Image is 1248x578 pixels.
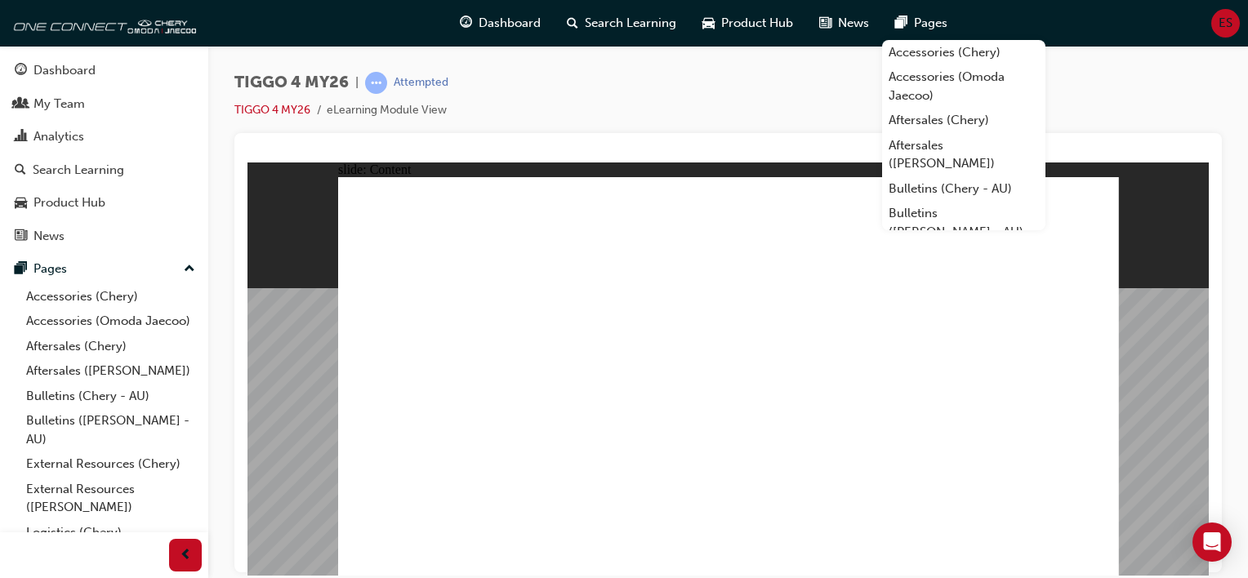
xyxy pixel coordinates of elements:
span: ES [1219,14,1232,33]
span: people-icon [15,97,27,112]
a: Accessories (Chery) [20,284,202,309]
span: chart-icon [15,130,27,144]
div: Product Hub [33,193,105,212]
span: prev-icon [180,545,192,566]
a: Dashboard [7,56,202,86]
a: Search Learning [7,155,202,185]
a: Accessories (Omoda Jaecoo) [882,64,1045,108]
span: Product Hub [721,14,793,33]
a: Logistics (Chery) [20,520,202,545]
a: Accessories (Chery) [882,40,1045,65]
a: My Team [7,89,202,119]
a: Product Hub [7,188,202,218]
div: Dashboard [33,61,96,80]
div: Attempted [394,75,448,91]
span: car-icon [15,196,27,211]
span: News [838,14,869,33]
span: guage-icon [15,64,27,78]
img: oneconnect [8,7,196,39]
a: Bulletins (Chery - AU) [20,384,202,409]
a: car-iconProduct Hub [689,7,806,40]
a: External Resources ([PERSON_NAME]) [20,477,202,520]
a: TIGGO 4 MY26 [234,103,310,117]
div: News [33,227,65,246]
a: News [7,221,202,251]
a: pages-iconPages [882,7,961,40]
a: guage-iconDashboard [447,7,554,40]
button: DashboardMy TeamAnalyticsSearch LearningProduct HubNews [7,52,202,254]
a: Bulletins ([PERSON_NAME] - AU) [882,201,1045,244]
span: | [355,73,359,92]
span: search-icon [567,13,578,33]
span: pages-icon [15,262,27,277]
a: search-iconSearch Learning [554,7,689,40]
span: pages-icon [895,13,907,33]
div: Search Learning [33,161,124,180]
div: Open Intercom Messenger [1192,522,1232,562]
div: Analytics [33,127,84,146]
a: Aftersales ([PERSON_NAME]) [882,133,1045,176]
span: news-icon [819,13,831,33]
span: learningRecordVerb_ATTEMPT-icon [365,72,387,94]
div: My Team [33,95,85,113]
button: Pages [7,254,202,284]
span: TIGGO 4 MY26 [234,73,349,92]
span: Pages [914,14,947,33]
a: Accessories (Omoda Jaecoo) [20,309,202,334]
span: car-icon [702,13,715,33]
div: Pages [33,260,67,278]
a: news-iconNews [806,7,882,40]
span: Search Learning [585,14,676,33]
span: search-icon [15,163,26,178]
a: Aftersales (Chery) [20,334,202,359]
span: up-icon [184,259,195,280]
a: Aftersales ([PERSON_NAME]) [20,358,202,384]
a: Aftersales (Chery) [882,108,1045,133]
a: Analytics [7,122,202,152]
a: Bulletins (Chery - AU) [882,176,1045,202]
a: Bulletins ([PERSON_NAME] - AU) [20,408,202,451]
span: guage-icon [460,13,472,33]
li: eLearning Module View [327,101,447,120]
span: Dashboard [479,14,541,33]
span: news-icon [15,229,27,244]
a: External Resources (Chery) [20,451,202,477]
button: ES [1211,9,1240,38]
